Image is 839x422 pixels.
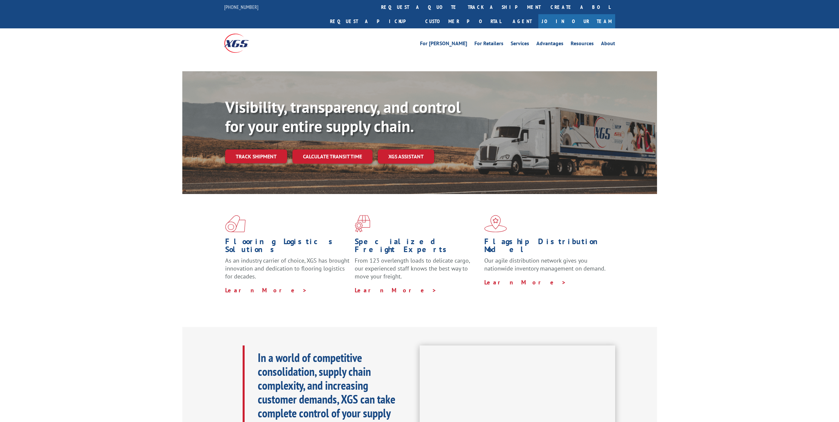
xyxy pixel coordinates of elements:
a: Learn More > [225,286,307,294]
p: From 123 overlength loads to delicate cargo, our experienced staff knows the best way to move you... [355,257,479,286]
a: About [601,41,615,48]
h1: Flagship Distribution Model [484,238,609,257]
a: Advantages [536,41,563,48]
img: xgs-icon-focused-on-flooring-red [355,215,370,232]
a: Learn More > [484,278,566,286]
a: Learn More > [355,286,437,294]
a: Agent [506,14,538,28]
h1: Specialized Freight Experts [355,238,479,257]
a: Services [511,41,529,48]
span: As an industry carrier of choice, XGS has brought innovation and dedication to flooring logistics... [225,257,349,280]
b: Visibility, transparency, and control for your entire supply chain. [225,97,461,136]
a: XGS ASSISTANT [378,149,434,164]
h1: Flooring Logistics Solutions [225,238,350,257]
a: Calculate transit time [292,149,373,164]
a: Customer Portal [420,14,506,28]
a: Request a pickup [325,14,420,28]
img: xgs-icon-total-supply-chain-intelligence-red [225,215,246,232]
a: Track shipment [225,149,287,163]
a: For [PERSON_NAME] [420,41,467,48]
a: Join Our Team [538,14,615,28]
a: [PHONE_NUMBER] [224,4,258,10]
img: xgs-icon-flagship-distribution-model-red [484,215,507,232]
a: For Retailers [474,41,503,48]
a: Resources [571,41,594,48]
span: Our agile distribution network gives you nationwide inventory management on demand. [484,257,606,272]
